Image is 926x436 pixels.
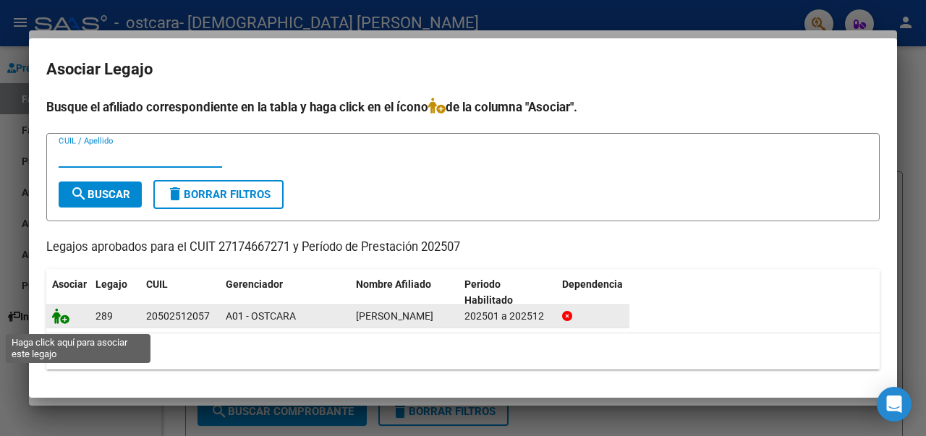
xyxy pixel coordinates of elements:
[46,56,880,83] h2: Asociar Legajo
[459,269,556,317] datatable-header-cell: Periodo Habilitado
[146,308,210,325] div: 20502512057
[90,269,140,317] datatable-header-cell: Legajo
[46,239,880,257] p: Legajos aprobados para el CUIT 27174667271 y Período de Prestación 202507
[166,185,184,202] mat-icon: delete
[52,278,87,290] span: Asociar
[59,181,142,208] button: Buscar
[46,269,90,317] datatable-header-cell: Asociar
[140,269,220,317] datatable-header-cell: CUIL
[95,278,127,290] span: Legajo
[226,310,296,322] span: A01 - OSTCARA
[350,269,459,317] datatable-header-cell: Nombre Afiliado
[153,180,284,209] button: Borrar Filtros
[46,98,880,116] h4: Busque el afiliado correspondiente en la tabla y haga click en el ícono de la columna "Asociar".
[356,278,431,290] span: Nombre Afiliado
[95,310,113,322] span: 289
[556,269,665,317] datatable-header-cell: Dependencia
[464,308,551,325] div: 202501 a 202512
[146,278,168,290] span: CUIL
[70,185,88,202] mat-icon: search
[220,269,350,317] datatable-header-cell: Gerenciador
[70,188,130,201] span: Buscar
[464,278,513,307] span: Periodo Habilitado
[877,387,912,422] div: Open Intercom Messenger
[562,278,623,290] span: Dependencia
[166,188,271,201] span: Borrar Filtros
[226,278,283,290] span: Gerenciador
[46,333,880,369] div: 1 registros
[356,310,433,322] span: ALMIRON THIAGO ULISES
